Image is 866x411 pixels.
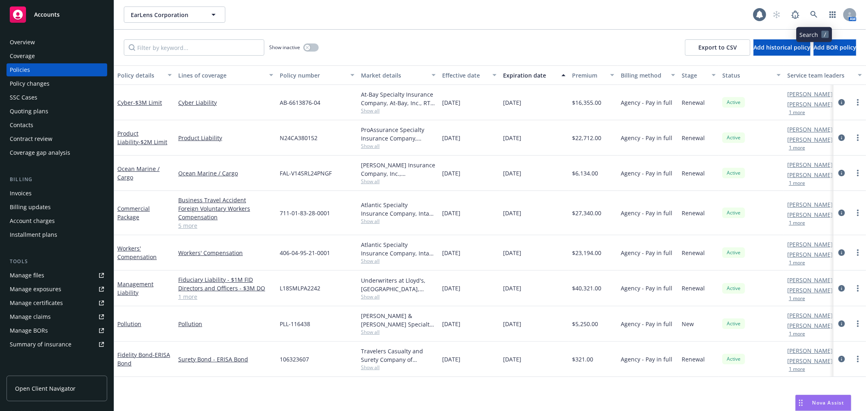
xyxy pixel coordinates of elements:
[678,65,719,85] button: Stage
[726,249,742,256] span: Active
[442,209,460,217] span: [DATE]
[10,77,50,90] div: Policy changes
[6,228,107,241] a: Installment plans
[621,355,672,363] span: Agency - Pay in full
[280,249,330,257] span: 406-04-95-21-0001
[175,65,276,85] button: Lines of coverage
[178,284,273,292] a: Directors and Officers - $3M DO
[726,355,742,363] span: Active
[789,110,805,115] button: 1 more
[853,133,863,143] a: more
[358,65,439,85] button: Market details
[682,169,705,177] span: Renewal
[853,354,863,364] a: more
[572,169,598,177] span: $6,134.00
[10,338,71,351] div: Summary of insurance
[280,71,346,80] div: Policy number
[789,331,805,336] button: 1 more
[6,3,107,26] a: Accounts
[442,320,460,328] span: [DATE]
[280,134,317,142] span: N24CA380152
[6,132,107,145] a: Contract review
[178,221,273,230] a: 5 more
[34,11,60,18] span: Accounts
[6,283,107,296] span: Manage exposures
[361,107,436,114] span: Show all
[178,98,273,107] a: Cyber Liability
[10,105,48,118] div: Quoting plans
[853,248,863,257] a: more
[719,65,784,85] button: Status
[572,71,605,80] div: Premium
[682,249,705,257] span: Renewal
[621,249,672,257] span: Agency - Pay in full
[837,283,847,293] a: circleInformation
[787,71,853,80] div: Service team leaders
[178,320,273,328] a: Pollution
[178,204,273,221] a: Foreign Voluntary Workers Compensation
[572,249,601,257] span: $23,194.00
[572,320,598,328] span: $5,250.00
[131,11,201,19] span: EarLens Corporation
[280,169,332,177] span: FAL-V14SRL24PNGF
[787,240,833,249] a: [PERSON_NAME]
[10,187,32,200] div: Invoices
[682,355,705,363] span: Renewal
[6,91,107,104] a: SSC Cases
[572,134,601,142] span: $22,712.00
[726,169,742,177] span: Active
[178,275,273,284] a: Fiduciary Liability - $1M FID
[698,43,737,51] span: Export to CSV
[114,65,175,85] button: Policy details
[10,283,61,296] div: Manage exposures
[439,65,500,85] button: Effective date
[787,125,833,134] a: [PERSON_NAME]
[853,168,863,178] a: more
[837,133,847,143] a: circleInformation
[6,146,107,159] a: Coverage gap analysis
[787,311,833,320] a: [PERSON_NAME]
[789,181,805,186] button: 1 more
[10,63,30,76] div: Policies
[117,71,163,80] div: Policy details
[178,169,273,177] a: Ocean Marine / Cargo
[10,36,35,49] div: Overview
[361,293,436,300] span: Show all
[6,77,107,90] a: Policy changes
[621,284,672,292] span: Agency - Pay in full
[10,214,55,227] div: Account charges
[787,346,833,355] a: [PERSON_NAME]
[6,119,107,132] a: Contacts
[754,39,810,56] button: Add historical policy
[361,71,427,80] div: Market details
[503,71,557,80] div: Expiration date
[361,347,436,364] div: Travelers Casualty and Surety Company of America, Travelers Insurance
[10,228,57,241] div: Installment plans
[814,43,856,51] span: Add BOR policy
[572,209,601,217] span: $27,340.00
[503,249,521,257] span: [DATE]
[789,260,805,265] button: 1 more
[117,351,170,367] a: Fidelity Bond
[6,63,107,76] a: Policies
[361,218,436,225] span: Show all
[10,50,35,63] div: Coverage
[572,355,593,363] span: $321.00
[361,161,436,178] div: [PERSON_NAME] Insurance Company, Inc., [PERSON_NAME] Group, [PERSON_NAME] Cargo
[503,169,521,177] span: [DATE]
[787,135,833,144] a: [PERSON_NAME]
[572,284,601,292] span: $40,321.00
[269,44,300,51] span: Show inactive
[682,98,705,107] span: Renewal
[280,209,330,217] span: 711-01-83-28-0001
[442,355,460,363] span: [DATE]
[178,292,273,301] a: 1 more
[361,90,436,107] div: At-Bay Specialty Insurance Company, At-Bay, Inc., RT Specialty Insurance Services, LLC (RSG Speci...
[361,201,436,218] div: Atlantic Specialty Insurance Company, Intact Insurance
[787,357,833,365] a: [PERSON_NAME]
[10,132,52,145] div: Contract review
[117,165,160,181] a: Ocean Marine / Cargo
[280,355,309,363] span: 106323607
[6,310,107,323] a: Manage claims
[117,205,150,221] a: Commercial Package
